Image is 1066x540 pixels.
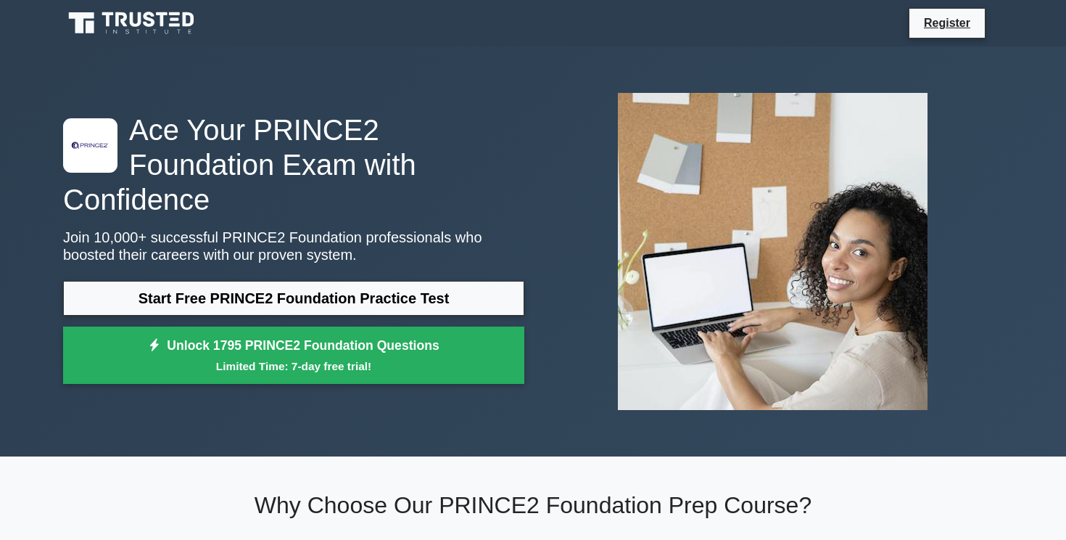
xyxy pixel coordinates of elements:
a: Start Free PRINCE2 Foundation Practice Test [63,281,524,316]
h1: Ace Your PRINCE2 Foundation Exam with Confidence [63,112,524,217]
a: Register [915,14,979,32]
small: Limited Time: 7-day free trial! [81,358,506,375]
p: Join 10,000+ successful PRINCE2 Foundation professionals who boosted their careers with our prove... [63,229,524,263]
h2: Why Choose Our PRINCE2 Foundation Prep Course? [63,491,1003,519]
a: Unlock 1795 PRINCE2 Foundation QuestionsLimited Time: 7-day free trial! [63,327,524,385]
